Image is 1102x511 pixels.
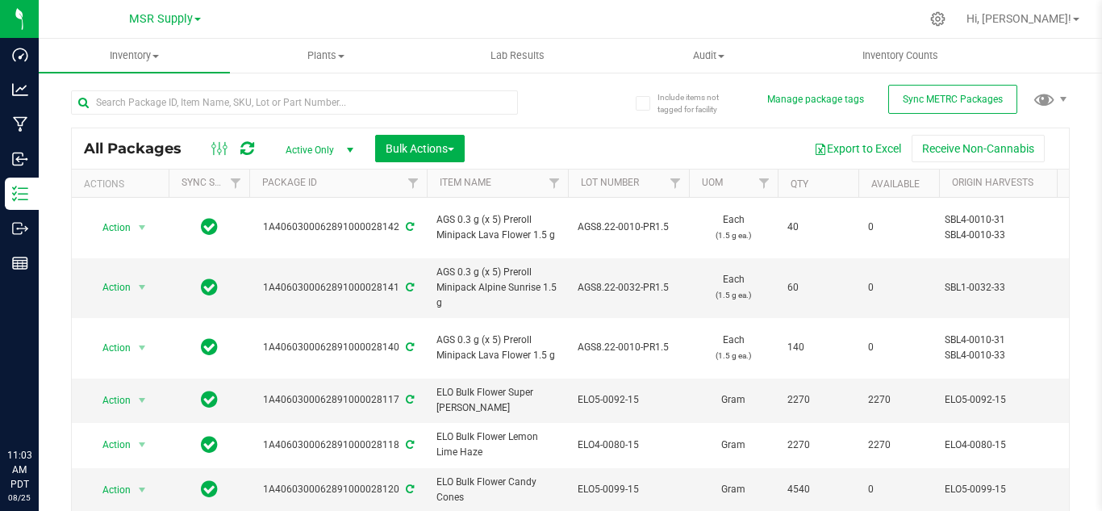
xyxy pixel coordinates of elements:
span: Gram [699,482,768,497]
span: Gram [699,392,768,408]
a: Filter [541,170,568,197]
span: In Sync [201,478,218,501]
inline-svg: Reports [12,255,28,271]
p: (1.5 g ea.) [699,348,768,363]
span: Sync from Compliance System [403,282,414,293]
span: Action [88,337,131,359]
span: Action [88,434,131,456]
span: ELO Bulk Flower Super [PERSON_NAME] [436,385,558,416]
span: Sync from Compliance System [403,484,414,495]
span: In Sync [201,434,218,456]
a: Filter [223,170,249,197]
span: AGS 0.3 g (x 5) Preroll Minipack Lava Flower 1.5 g [436,333,558,363]
span: 2270 [787,392,849,408]
span: Sync from Compliance System [403,439,414,450]
div: ELO5-0099-15 [945,482,1096,497]
a: UOM [702,177,723,188]
span: select [132,216,152,239]
inline-svg: Dashboard [12,47,28,63]
span: Each [699,272,768,303]
span: 0 [868,482,929,497]
a: Package ID [262,177,317,188]
inline-svg: Inbound [12,151,28,167]
span: Plants [231,48,420,63]
p: (1.5 g ea.) [699,287,768,303]
div: 1A4060300062891000028142 [247,220,429,235]
span: Inventory [39,48,230,63]
button: Bulk Actions [375,135,465,162]
button: Export to Excel [804,135,912,162]
a: Item Name [440,177,491,188]
span: 2270 [868,438,929,453]
span: 60 [787,280,849,295]
span: AGS8.22-0010-PR1.5 [578,220,679,235]
button: Receive Non-Cannabis [912,135,1045,162]
span: AGS 0.3 g (x 5) Preroll Minipack Lava Flower 1.5 g [436,212,558,243]
iframe: Resource center [16,382,65,430]
span: Sync METRC Packages [903,94,1003,105]
div: 1A4060300062891000028141 [247,280,429,295]
div: ELO4-0080-15 [945,438,1096,453]
a: Lab Results [421,39,612,73]
div: 1A4060300062891000028117 [247,392,429,408]
a: Qty [791,178,808,190]
div: SBL4-0010-31 [945,212,1096,228]
span: select [132,434,152,456]
inline-svg: Outbound [12,220,28,237]
inline-svg: Analytics [12,82,28,98]
span: ELO5-0092-15 [578,392,679,408]
span: In Sync [201,336,218,358]
span: Inventory Counts [841,48,960,63]
span: AGS 0.3 g (x 5) Preroll Minipack Alpine Sunrise 1.5 g [436,265,558,312]
div: Manage settings [928,11,948,27]
span: Include items not tagged for facility [657,91,738,115]
button: Sync METRC Packages [888,85,1017,114]
a: Audit [613,39,804,73]
a: Origin Harvests [952,177,1033,188]
a: Inventory Counts [804,39,996,73]
div: ELO5-0092-15 [945,392,1096,408]
a: Filter [662,170,689,197]
span: Sync from Compliance System [403,394,414,405]
span: 2270 [868,392,929,408]
a: Lot Number [581,177,639,188]
span: 140 [787,340,849,355]
span: 40 [787,220,849,235]
span: 2270 [787,438,849,453]
span: Gram [699,438,768,453]
inline-svg: Manufacturing [12,116,28,132]
p: 11:03 AM PDT [7,448,31,492]
div: Actions [84,178,162,190]
button: Manage package tags [767,93,864,107]
span: Action [88,216,131,239]
span: Hi, [PERSON_NAME]! [966,12,1071,25]
span: AGS8.22-0010-PR1.5 [578,340,679,355]
span: 4540 [787,482,849,497]
a: Inventory [39,39,230,73]
div: 1A4060300062891000028140 [247,340,429,355]
span: Audit [614,48,804,63]
span: In Sync [201,216,218,238]
span: ELO Bulk Flower Candy Cones [436,475,558,505]
span: select [132,276,152,299]
a: Available [871,178,920,190]
span: select [132,337,152,359]
span: Action [88,479,131,501]
span: select [132,389,152,412]
span: Bulk Actions [386,142,454,155]
span: Each [699,212,768,243]
span: In Sync [201,276,218,299]
span: Each [699,333,768,363]
span: MSR Supply [129,12,193,26]
p: 08/25 [7,492,31,504]
div: 1A4060300062891000028120 [247,482,429,497]
span: ELO4-0080-15 [578,438,679,453]
span: In Sync [201,388,218,411]
span: ELO Bulk Flower Lemon Lime Haze [436,429,558,460]
div: SBL1-0032-33 [945,280,1096,295]
span: Sync from Compliance System [403,221,414,232]
span: All Packages [84,140,198,157]
div: 1A4060300062891000028118 [247,438,429,453]
span: Action [88,276,131,299]
span: Sync from Compliance System [403,341,414,353]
